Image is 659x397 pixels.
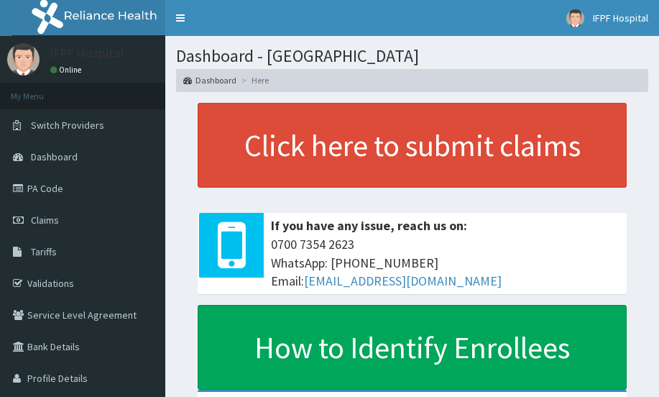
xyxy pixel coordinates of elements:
[198,103,627,188] a: Click here to submit claims
[7,43,40,76] img: User Image
[271,217,467,234] b: If you have any issue, reach us on:
[238,74,269,86] li: Here
[198,305,627,390] a: How to Identify Enrollees
[31,245,57,258] span: Tariffs
[566,9,584,27] img: User Image
[31,119,104,132] span: Switch Providers
[31,150,78,163] span: Dashboard
[50,65,85,75] a: Online
[304,273,502,289] a: [EMAIL_ADDRESS][DOMAIN_NAME]
[183,74,236,86] a: Dashboard
[176,47,648,65] h1: Dashboard - [GEOGRAPHIC_DATA]
[271,235,619,291] span: 0700 7354 2623 WhatsApp: [PHONE_NUMBER] Email:
[31,214,59,227] span: Claims
[593,12,648,24] span: IFPF Hospital
[50,47,124,60] p: IFPF Hospital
